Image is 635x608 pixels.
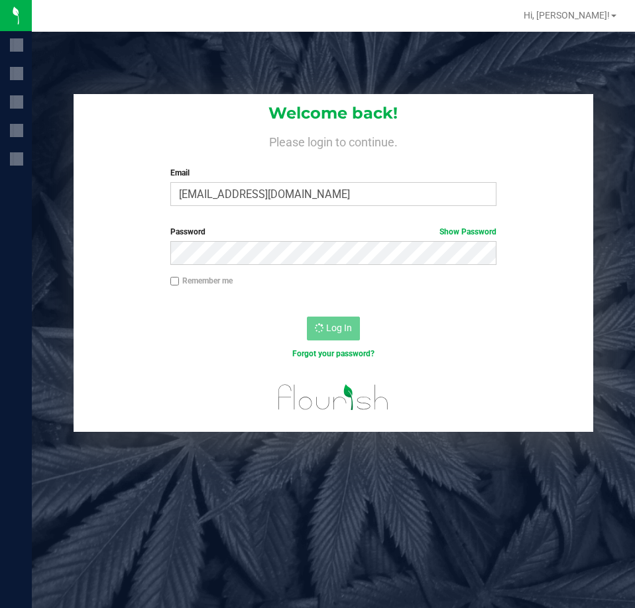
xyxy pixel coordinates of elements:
[170,275,233,287] label: Remember me
[74,105,593,122] h1: Welcome back!
[326,323,352,333] span: Log In
[524,10,610,21] span: Hi, [PERSON_NAME]!
[74,132,593,148] h4: Please login to continue.
[268,374,398,421] img: flourish_logo.svg
[170,277,180,286] input: Remember me
[170,167,496,179] label: Email
[170,227,205,236] span: Password
[439,227,496,236] a: Show Password
[307,317,360,340] button: Log In
[292,349,375,358] a: Forgot your password?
